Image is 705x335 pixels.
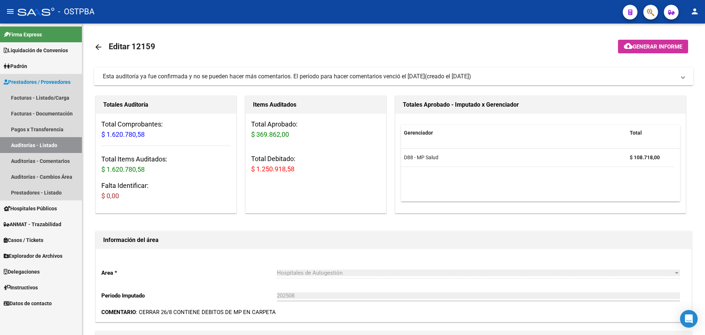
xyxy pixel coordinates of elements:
[101,119,231,140] h3: Total Comprobantes:
[101,131,145,138] span: $ 1.620.780,58
[404,154,438,160] span: D88 - MP Salud
[58,4,94,20] span: - OSTPBA
[101,292,277,300] p: Periodo Imputado
[403,99,678,111] h1: Totales Aprobado - Imputado x Gerenciador
[109,42,155,51] span: Editar 12159
[94,68,693,85] mat-expansion-panel-header: Esta auditoría ya fue confirmada y no se pueden hacer más comentarios. El período para hacer come...
[103,234,684,246] h1: Información del área
[630,130,642,136] span: Total
[4,46,68,54] span: Liquidación de Convenios
[4,252,62,260] span: Explorador de Archivos
[251,154,380,174] h3: Total Debitado:
[101,309,136,316] strong: COMENTARIO
[401,125,627,141] datatable-header-cell: Gerenciador
[94,43,103,51] mat-icon: arrow_back
[4,220,61,228] span: ANMAT - Trazabilidad
[4,268,40,276] span: Delegaciones
[633,43,682,50] span: Generar informe
[690,7,699,16] mat-icon: person
[101,165,145,173] span: $ 1.620.780,58
[101,309,276,316] span: : CERRAR 26/8 CONTIENE DEBITOS DE MP EN CARPETA
[101,269,277,277] p: Area *
[4,284,38,292] span: Instructivos
[425,72,471,81] span: (creado el [DATE])
[618,40,688,53] button: Generar informe
[101,154,231,175] h3: Total Items Auditados:
[277,270,343,276] span: Hospitales de Autogestión
[4,31,42,39] span: Firma Express
[101,192,119,200] span: $ 0,00
[624,42,633,50] mat-icon: cloud_download
[251,131,289,138] span: $ 369.862,00
[101,181,231,201] h3: Falta Identificar:
[630,154,660,160] strong: $ 108.718,00
[404,130,433,136] span: Gerenciador
[103,99,229,111] h1: Totales Auditoría
[4,236,43,244] span: Casos / Tickets
[4,299,52,307] span: Datos de contacto
[103,72,425,81] div: Esta auditoría ya fue confirmada y no se pueden hacer más comentarios. El período para hacer come...
[251,165,294,173] span: $ 1.250.918,58
[253,99,379,111] h1: Items Auditados
[4,62,27,70] span: Padrón
[627,125,675,141] datatable-header-cell: Total
[4,78,70,86] span: Prestadores / Proveedores
[6,7,15,16] mat-icon: menu
[4,204,57,213] span: Hospitales Públicos
[251,119,380,140] h3: Total Aprobado:
[680,310,698,328] div: Open Intercom Messenger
